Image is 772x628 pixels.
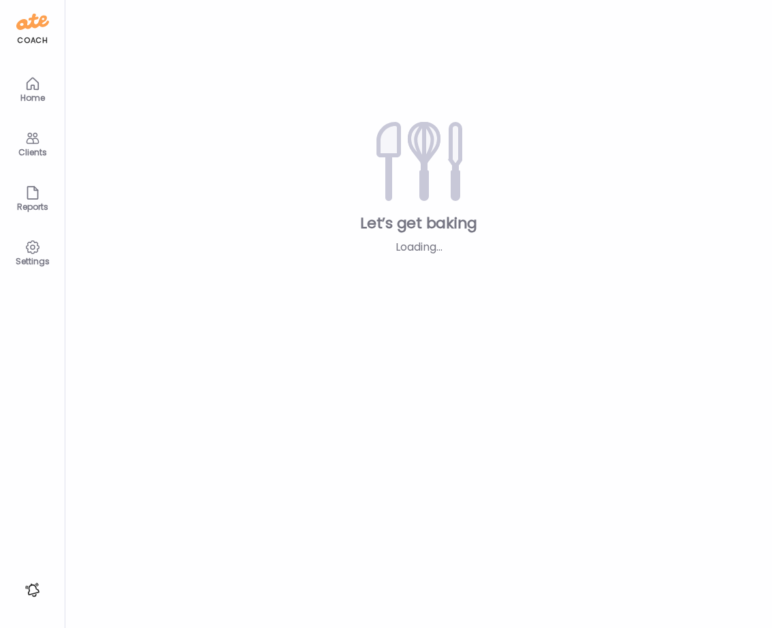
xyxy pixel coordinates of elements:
[8,257,57,266] div: Settings
[8,93,57,102] div: Home
[8,148,57,157] div: Clients
[324,239,514,255] div: Loading...
[8,202,57,211] div: Reports
[87,213,750,234] div: Let’s get baking
[16,11,49,33] img: ate
[17,35,48,46] div: coach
